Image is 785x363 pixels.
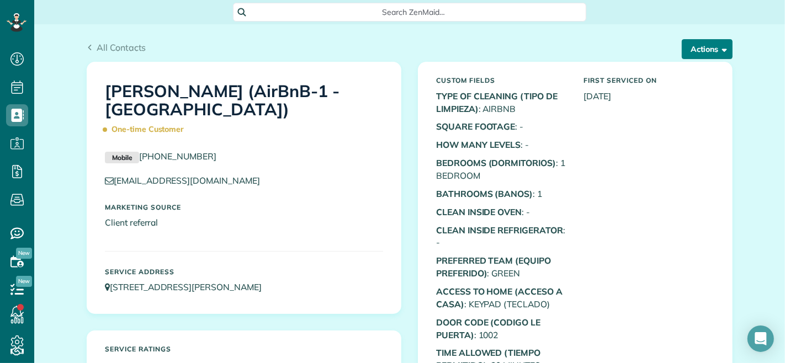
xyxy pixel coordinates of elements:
[105,204,383,211] h5: Marketing Source
[436,206,567,218] p: : -
[105,281,272,292] a: [STREET_ADDRESS][PERSON_NAME]
[105,175,270,186] a: [EMAIL_ADDRESS][DOMAIN_NAME]
[436,90,567,115] p: : AIRBNB
[436,317,540,340] b: DOOR CODE (CODIGO LE PUERTA)
[436,188,567,200] p: : 1
[87,41,146,54] a: All Contacts
[584,90,714,103] p: [DATE]
[682,39,733,59] button: Actions
[105,82,383,139] h1: [PERSON_NAME] (AirBnB-1 - [GEOGRAPHIC_DATA])
[436,285,567,311] p: : KEYPAD (TECLADO)
[105,216,383,229] p: Client referral
[97,42,146,53] span: All Contacts
[105,152,139,164] small: Mobile
[436,121,515,132] b: SQUARE FOOTAGE
[436,316,567,341] p: : 1002
[436,206,522,217] b: CLEAN INSIDE OVEN
[105,345,383,353] h5: Service ratings
[16,248,32,259] span: New
[105,120,189,139] span: One-time Customer
[436,254,567,280] p: : GREEN
[436,120,567,133] p: : -
[436,188,533,199] b: BATHROOMS (BANOS)
[436,255,551,279] b: PREFERRED TEAM (EQUIPO PREFERIDO)
[436,224,567,249] p: : -
[436,286,563,309] b: ACCESS TO HOME (ACCESO A CASA)
[105,151,216,162] a: Mobile[PHONE_NUMBER]
[436,138,567,151] p: : -
[747,325,774,352] div: Open Intercom Messenger
[584,77,714,84] h5: First Serviced On
[436,225,563,236] b: CLEAN INSIDE REFRIGERATOR
[436,90,558,114] b: TYPE OF CLEANING (TIPO DE LIMPIEZA)
[105,268,383,275] h5: Service Address
[436,139,521,150] b: HOW MANY LEVELS
[436,157,556,168] b: BEDROOMS (DORMITORIOS)
[436,157,567,182] p: : 1 BEDROOM
[16,276,32,287] span: New
[436,77,567,84] h5: Custom Fields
